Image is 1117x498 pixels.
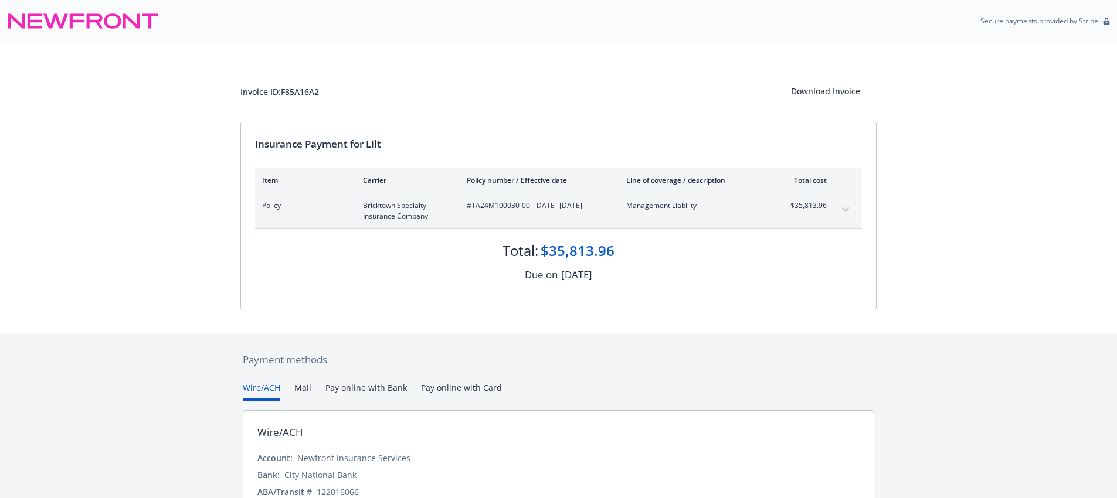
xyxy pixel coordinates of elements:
div: Bank: [257,469,280,481]
div: Total: [503,241,538,261]
div: Due on [525,267,558,282]
div: Carrier [363,175,448,185]
p: Secure payments provided by Stripe [980,16,1098,26]
div: ABA/Transit # [257,486,312,498]
div: Total cost [783,175,827,185]
span: Bricktown Specialty Insurance Company [363,200,448,221]
div: Policy number / Effective date [467,175,607,185]
button: Download Invoice [774,80,877,103]
div: Insurance Payment for Lilt [255,137,862,152]
div: PolicyBricktown Specialty Insurance Company#TA24M100030-00- [DATE]-[DATE]Management Liability$35,... [255,193,862,228]
div: City National Bank [284,469,357,481]
div: Wire/ACH [257,425,303,440]
div: Invoice ID: F85A16A2 [240,86,319,98]
div: Line of coverage / description [626,175,764,185]
button: Pay online with Card [421,381,502,401]
span: Management Liability [626,200,764,211]
span: Policy [262,200,344,211]
button: Wire/ACH [243,381,280,401]
div: Account: [257,452,293,464]
button: expand content [836,200,855,219]
button: Pay online with Bank [325,381,407,401]
div: 122016066 [317,486,359,498]
span: $35,813.96 [783,200,827,211]
div: $35,813.96 [541,241,614,261]
div: [DATE] [561,267,592,282]
div: Payment methods [243,352,874,367]
button: Mail [294,381,311,401]
span: #TA24M100030-00 - [DATE]-[DATE] [467,200,607,211]
div: Newfront Insurance Services [297,452,410,464]
div: Item [262,175,344,185]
